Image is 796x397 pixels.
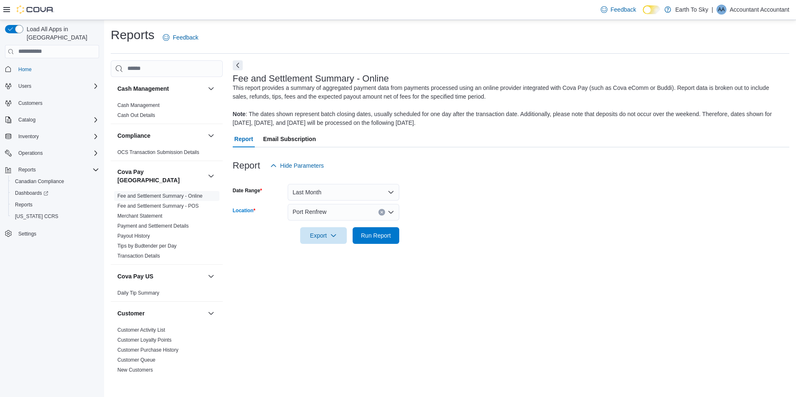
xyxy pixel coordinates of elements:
button: Cova Pay US [206,271,216,281]
span: Reports [18,166,36,173]
button: Canadian Compliance [8,176,102,187]
p: | [711,5,713,15]
button: Compliance [117,132,204,140]
button: Customer [206,308,216,318]
a: Tips by Budtender per Day [117,243,177,249]
span: Users [18,83,31,89]
a: Customer Queue [117,357,155,363]
span: Canadian Compliance [15,178,64,185]
a: Payout History [117,233,150,239]
a: Fee and Settlement Summary - Online [117,193,203,199]
button: Inventory [15,132,42,141]
span: Customers [18,100,42,107]
span: AA [718,5,725,15]
a: Feedback [597,1,639,18]
span: Customers [15,98,99,108]
img: Cova [17,5,54,14]
h1: Reports [111,27,154,43]
span: Users [15,81,99,91]
span: Inventory [18,133,39,140]
h3: Cova Pay [GEOGRAPHIC_DATA] [117,168,204,184]
a: Customer Activity List [117,327,165,333]
span: Transaction Details [117,253,160,259]
a: Merchant Statement [117,213,162,219]
span: Settings [18,231,36,237]
a: Home [15,65,35,74]
div: Cova Pay [GEOGRAPHIC_DATA] [111,191,223,264]
p: Accountant Accountant [730,5,789,15]
div: Compliance [111,147,223,161]
a: Payment and Settlement Details [117,223,189,229]
button: Open list of options [388,209,394,216]
span: Port Renfrew [293,207,327,217]
span: Run Report [361,231,391,240]
button: Users [2,80,102,92]
a: [US_STATE] CCRS [12,211,62,221]
a: Settings [15,229,40,239]
span: Fee and Settlement Summary - POS [117,203,199,209]
span: Feedback [173,33,198,42]
button: Catalog [15,115,39,125]
h3: Report [233,161,260,171]
a: Cash Out Details [117,112,155,118]
span: Customer Purchase History [117,347,179,353]
h3: Cash Management [117,84,169,93]
label: Date Range [233,187,262,194]
button: Operations [15,148,46,158]
span: Reports [15,201,32,208]
button: Cova Pay [GEOGRAPHIC_DATA] [206,171,216,181]
button: Settings [2,227,102,239]
button: [US_STATE] CCRS [8,211,102,222]
button: Compliance [206,131,216,141]
a: Customers [15,98,46,108]
h3: Compliance [117,132,150,140]
div: Accountant Accountant [716,5,726,15]
a: Daily Tip Summary [117,290,159,296]
span: Email Subscription [263,131,316,147]
button: Hide Parameters [267,157,327,174]
button: Last Month [288,184,399,201]
h3: Fee and Settlement Summary - Online [233,74,389,84]
span: Inventory [15,132,99,141]
a: Dashboards [12,188,52,198]
span: Catalog [15,115,99,125]
h3: Cova Pay US [117,272,153,280]
span: Dashboards [15,190,48,196]
a: Cash Management [117,102,159,108]
button: Clear input [378,209,385,216]
span: Reports [15,165,99,175]
div: This report provides a summary of aggregated payment data from payments processed using an online... [233,84,785,127]
span: Canadian Compliance [12,176,99,186]
span: Feedback [611,5,636,14]
span: Load All Apps in [GEOGRAPHIC_DATA] [23,25,99,42]
button: Cash Management [117,84,204,93]
button: Catalog [2,114,102,126]
button: Run Report [353,227,399,244]
a: Canadian Compliance [12,176,67,186]
button: Home [2,63,102,75]
span: [US_STATE] CCRS [15,213,58,220]
a: New Customers [117,367,153,373]
p: Earth To Sky [675,5,708,15]
input: Dark Mode [643,5,660,14]
span: Settings [15,228,99,238]
div: Cash Management [111,100,223,124]
span: Washington CCRS [12,211,99,221]
button: Reports [15,165,39,175]
span: Dashboards [12,188,99,198]
label: Location [233,207,256,214]
span: Operations [15,148,99,158]
div: Customer [111,325,223,378]
button: Reports [2,164,102,176]
span: OCS Transaction Submission Details [117,149,199,156]
button: Inventory [2,131,102,142]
